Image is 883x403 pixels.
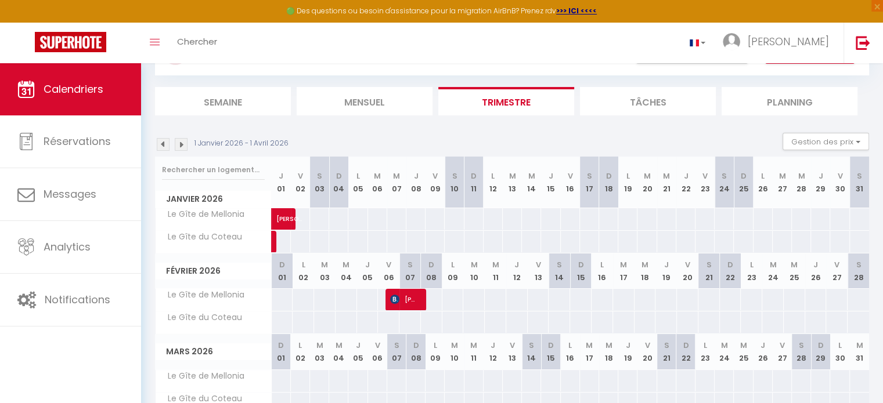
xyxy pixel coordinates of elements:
th: 19 [655,253,677,289]
abbr: L [626,170,630,181]
abbr: S [394,340,399,351]
th: 17 [613,253,635,289]
abbr: J [279,170,283,181]
th: 15 [541,157,560,208]
th: 09 [442,253,464,289]
img: ... [723,33,740,50]
abbr: L [356,170,360,181]
th: 13 [503,157,522,208]
span: Le Gîte du Coteau [157,231,245,244]
th: 23 [695,157,715,208]
th: 02 [291,157,310,208]
abbr: M [470,340,477,351]
span: Analytics [44,239,91,254]
span: Mars 2026 [156,343,271,360]
th: 16 [561,334,580,369]
abbr: D [741,170,747,181]
th: 12 [484,157,503,208]
abbr: M [471,259,478,270]
abbr: L [568,340,572,351]
abbr: L [600,259,604,270]
th: 03 [310,334,329,369]
abbr: V [780,340,785,351]
span: [PERSON_NAME] [276,202,303,224]
th: 05 [348,157,367,208]
abbr: L [298,340,302,351]
abbr: S [857,170,862,181]
span: Réservations [44,134,111,148]
abbr: M [586,340,593,351]
li: Semaine [155,87,291,115]
th: 28 [792,334,811,369]
abbr: M [336,340,343,351]
th: 02 [293,253,314,289]
span: [PERSON_NAME] [390,288,416,310]
li: Tâches [580,87,716,115]
abbr: D [578,259,584,270]
th: 28 [848,253,869,289]
span: Février 2026 [156,263,271,279]
th: 20 [677,253,698,289]
th: 31 [850,157,869,208]
th: 25 [784,253,805,289]
th: 13 [503,334,522,369]
th: 08 [406,334,426,369]
abbr: L [750,259,754,270]
th: 20 [637,334,657,369]
abbr: M [606,340,612,351]
th: 07 [387,334,406,369]
abbr: M [316,340,323,351]
th: 12 [506,253,528,289]
th: 27 [773,157,792,208]
a: [PERSON_NAME] [272,208,291,230]
abbr: S [707,259,712,270]
abbr: J [664,259,669,270]
th: 11 [464,157,484,208]
abbr: V [433,170,438,181]
th: 07 [387,157,406,208]
abbr: D [683,340,689,351]
abbr: S [664,340,669,351]
th: 01 [272,157,291,208]
abbr: V [685,259,690,270]
abbr: S [408,259,413,270]
th: 21 [698,253,720,289]
th: 06 [368,157,387,208]
th: 07 [399,253,421,289]
abbr: D [727,259,733,270]
abbr: V [568,170,573,181]
abbr: D [606,170,612,181]
abbr: M [374,170,381,181]
abbr: V [510,340,515,351]
th: 24 [762,253,784,289]
abbr: M [451,340,458,351]
th: 21 [657,334,676,369]
abbr: V [298,170,303,181]
th: 16 [561,157,580,208]
th: 26 [805,253,827,289]
th: 01 [272,334,291,369]
abbr: J [356,340,361,351]
th: 22 [720,253,741,289]
abbr: V [644,340,650,351]
th: 06 [378,253,399,289]
th: 05 [357,253,379,289]
th: 23 [695,334,715,369]
span: [PERSON_NAME] [748,34,829,49]
span: Le Gîte de Mellonia [157,289,247,302]
abbr: J [813,259,818,270]
th: 25 [734,157,753,208]
th: 02 [291,334,310,369]
th: 06 [368,334,387,369]
span: Le Gîte du Coteau [157,311,245,324]
abbr: D [336,170,342,181]
li: Mensuel [297,87,433,115]
th: 08 [421,253,442,289]
abbr: J [626,340,630,351]
abbr: M [644,170,651,181]
abbr: S [722,170,727,181]
abbr: S [529,340,534,351]
abbr: V [386,259,391,270]
span: Janvier 2026 [156,191,271,208]
abbr: L [434,340,437,351]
